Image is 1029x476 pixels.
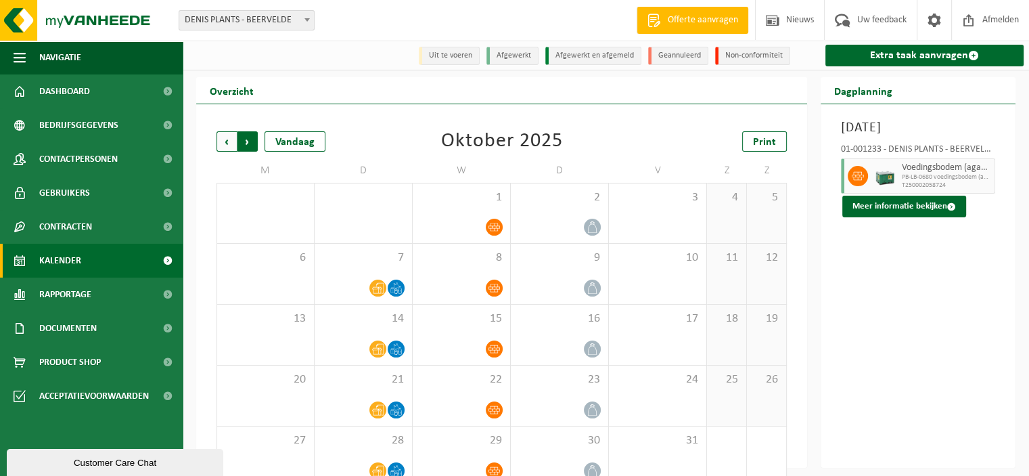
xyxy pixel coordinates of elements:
[321,372,405,387] span: 21
[265,131,325,152] div: Vandaag
[511,158,609,183] td: D
[315,158,413,183] td: D
[518,372,601,387] span: 23
[419,251,503,265] span: 8
[714,251,739,265] span: 11
[419,190,503,205] span: 1
[841,118,995,138] h3: [DATE]
[616,251,700,265] span: 10
[39,176,90,210] span: Gebruikers
[321,251,405,265] span: 7
[902,163,991,173] span: Voedingsbodem (agar-agar)
[441,131,563,152] div: Oktober 2025
[39,311,97,345] span: Documenten
[224,433,307,448] span: 27
[486,47,539,65] li: Afgewerkt
[224,311,307,326] span: 13
[224,372,307,387] span: 20
[742,131,787,152] a: Print
[842,196,966,217] button: Meer informatie bekijken
[419,372,503,387] span: 22
[419,311,503,326] span: 15
[518,251,601,265] span: 9
[419,433,503,448] span: 29
[545,47,641,65] li: Afgewerkt en afgemeld
[518,190,601,205] span: 2
[825,45,1024,66] a: Extra taak aanvragen
[637,7,748,34] a: Offerte aanvragen
[616,372,700,387] span: 24
[616,190,700,205] span: 3
[413,158,511,183] td: W
[648,47,708,65] li: Geannuleerd
[39,74,90,108] span: Dashboard
[841,145,995,158] div: 01-001233 - DENIS PLANTS - BEERVELDE
[754,251,779,265] span: 12
[39,210,92,244] span: Contracten
[714,311,739,326] span: 18
[754,190,779,205] span: 5
[902,173,991,181] span: PB-LB-0680 voedingsbodem (agar-agar)
[821,77,906,104] h2: Dagplanning
[39,244,81,278] span: Kalender
[714,190,739,205] span: 4
[39,345,101,379] span: Product Shop
[224,251,307,265] span: 6
[664,14,741,27] span: Offerte aanvragen
[902,181,991,190] span: T250002058724
[419,47,480,65] li: Uit te voeren
[707,158,747,183] td: Z
[39,41,81,74] span: Navigatie
[321,311,405,326] span: 14
[39,379,149,413] span: Acceptatievoorwaarden
[616,311,700,326] span: 17
[216,131,237,152] span: Vorige
[216,158,315,183] td: M
[39,142,118,176] span: Contactpersonen
[237,131,258,152] span: Volgende
[179,10,315,30] span: DENIS PLANTS - BEERVELDE
[609,158,707,183] td: V
[754,311,779,326] span: 19
[321,433,405,448] span: 28
[179,11,314,30] span: DENIS PLANTS - BEERVELDE
[715,47,790,65] li: Non-conformiteit
[616,433,700,448] span: 31
[39,278,91,311] span: Rapportage
[747,158,787,183] td: Z
[875,166,895,186] img: PB-LB-0680-HPE-GN-01
[518,433,601,448] span: 30
[754,372,779,387] span: 26
[39,108,118,142] span: Bedrijfsgegevens
[714,372,739,387] span: 25
[518,311,601,326] span: 16
[7,446,226,476] iframe: chat widget
[753,137,776,148] span: Print
[196,77,267,104] h2: Overzicht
